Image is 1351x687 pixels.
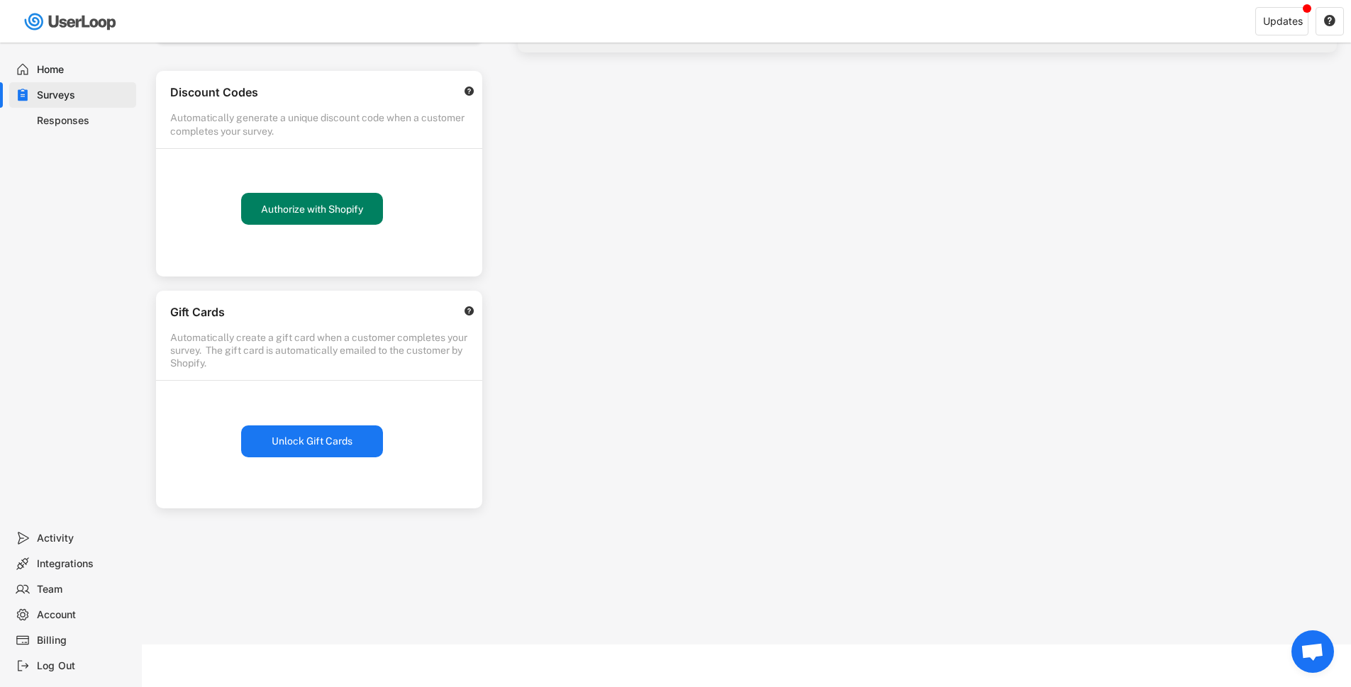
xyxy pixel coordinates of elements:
[241,193,383,225] button: Authorize with Shopify
[465,306,474,316] text: 
[37,63,130,77] div: Home
[241,425,383,457] button: Unlock Gift Cards
[1323,15,1336,28] button: 
[37,532,130,545] div: Activity
[170,331,468,370] div: Automatically create a gift card when a customer completes your survey. The gift card is automati...
[37,634,130,647] div: Billing
[1263,16,1303,26] div: Updates
[170,305,449,324] div: Gift Cards
[463,86,475,96] button: 
[37,114,130,128] div: Responses
[170,85,449,104] div: Discount Codes
[37,583,130,596] div: Team
[37,89,130,102] div: Surveys
[37,557,130,571] div: Integrations
[37,659,130,673] div: Log Out
[1291,630,1334,673] div: Open chat
[465,86,474,96] text: 
[1324,14,1335,27] text: 
[37,608,130,622] div: Account
[463,306,475,316] button: 
[170,111,468,137] div: Automatically generate a unique discount code when a customer completes your survey.
[21,7,121,36] img: userloop-logo-01.svg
